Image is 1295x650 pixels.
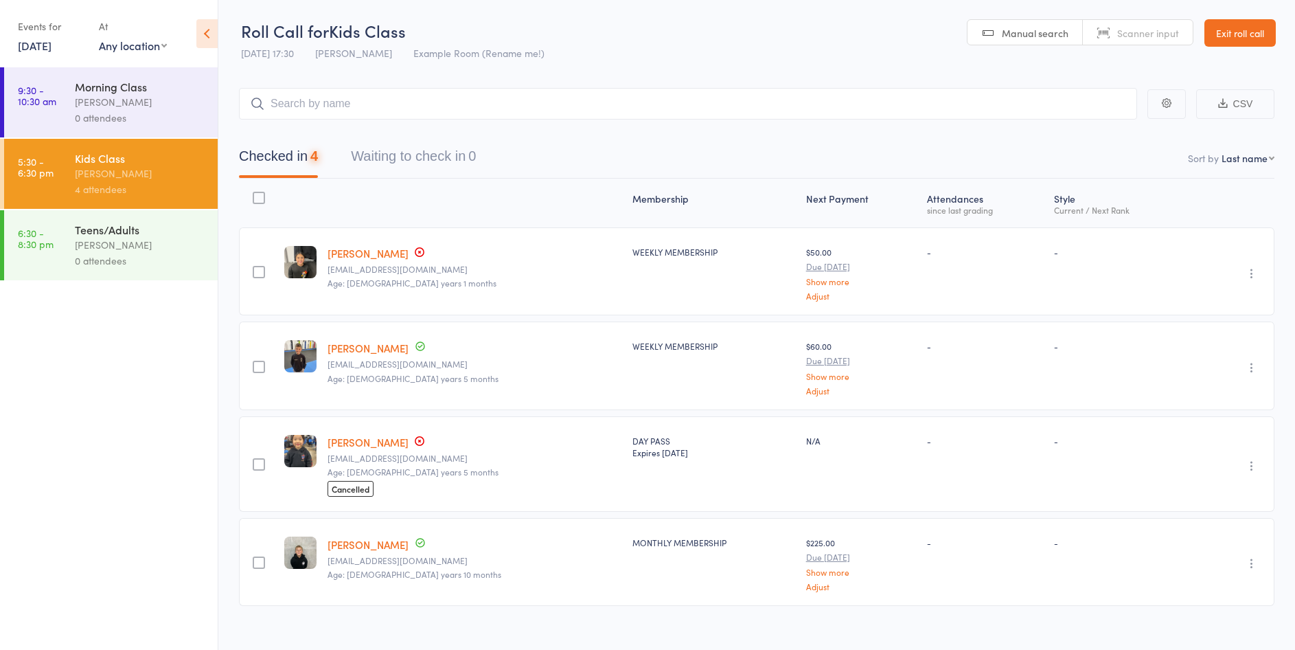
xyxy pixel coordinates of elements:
[18,156,54,178] time: 5:30 - 6:30 pm
[351,142,476,178] button: Waiting to check in0
[75,222,206,237] div: Teens/Adults
[1117,26,1179,40] span: Scanner input
[241,19,329,42] span: Roll Call for
[1054,246,1186,258] div: -
[806,435,917,447] div: N/A
[99,15,167,38] div: At
[632,435,795,458] div: DAY PASS
[921,185,1048,221] div: Atten­dances
[328,341,409,355] a: [PERSON_NAME]
[1002,26,1068,40] span: Manual search
[413,46,545,60] span: Example Room (Rename me!)
[328,568,501,580] span: Age: [DEMOGRAPHIC_DATA] years 10 months
[239,88,1137,120] input: Search by name
[632,447,795,458] div: Expires [DATE]
[75,150,206,166] div: Kids Class
[241,46,294,60] span: [DATE] 17:30
[1054,435,1186,447] div: -
[927,340,1043,352] div: -
[310,148,318,164] div: 4
[284,340,317,372] img: image1751531244.png
[806,291,917,300] a: Adjust
[75,79,206,94] div: Morning Class
[328,453,621,463] small: Ken0hh_@hotmail.com
[75,94,206,110] div: [PERSON_NAME]
[806,262,917,271] small: Due [DATE]
[1222,151,1268,165] div: Last name
[75,166,206,181] div: [PERSON_NAME]
[806,552,917,562] small: Due [DATE]
[328,537,409,552] a: [PERSON_NAME]
[806,568,917,576] a: Show more
[4,139,218,209] a: 5:30 -6:30 pmKids Class[PERSON_NAME]4 attendees
[328,277,496,289] span: Age: [DEMOGRAPHIC_DATA] years 1 months
[284,246,317,278] img: image1749631245.png
[632,246,795,258] div: WEEKLY MEMBERSHIP
[99,38,167,53] div: Any location
[75,253,206,269] div: 0 attendees
[927,435,1043,447] div: -
[1054,537,1186,548] div: -
[328,372,498,384] span: Age: [DEMOGRAPHIC_DATA] years 5 months
[284,537,317,569] img: image1748943070.png
[328,246,409,260] a: [PERSON_NAME]
[329,19,406,42] span: Kids Class
[4,210,218,280] a: 6:30 -8:30 pmTeens/Adults[PERSON_NAME]0 attendees
[806,246,917,300] div: $50.00
[927,246,1043,258] div: -
[18,85,56,107] time: 9:30 - 10:30 am
[927,205,1043,214] div: since last grading
[239,142,318,178] button: Checked in4
[18,38,51,53] a: [DATE]
[328,556,621,565] small: Samibrahim430@gmail.com
[75,110,206,126] div: 0 attendees
[1054,205,1186,214] div: Current / Next Rank
[806,386,917,395] a: Adjust
[806,537,917,591] div: $225.00
[75,181,206,197] div: 4 attendees
[328,435,409,449] a: [PERSON_NAME]
[4,67,218,137] a: 9:30 -10:30 amMorning Class[PERSON_NAME]0 attendees
[806,340,917,394] div: $60.00
[801,185,922,221] div: Next Payment
[18,227,54,249] time: 6:30 - 8:30 pm
[1188,151,1219,165] label: Sort by
[927,537,1043,548] div: -
[1204,19,1276,47] a: Exit roll call
[806,277,917,286] a: Show more
[284,435,317,467] img: image1756111050.png
[328,359,621,369] small: Mderke84@gmail.com
[806,582,917,591] a: Adjust
[632,340,795,352] div: WEEKLY MEMBERSHIP
[1196,89,1274,119] button: CSV
[315,46,392,60] span: [PERSON_NAME]
[1048,185,1191,221] div: Style
[627,185,801,221] div: Membership
[18,15,85,38] div: Events for
[328,481,374,497] span: Cancelled
[806,356,917,366] small: Due [DATE]
[328,265,621,274] small: rdusting.31@hotmail.com
[806,372,917,381] a: Show more
[1054,340,1186,352] div: -
[328,466,498,478] span: Age: [DEMOGRAPHIC_DATA] years 5 months
[468,148,476,164] div: 0
[75,237,206,253] div: [PERSON_NAME]
[632,537,795,548] div: MONTHLY MEMBERSHIP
